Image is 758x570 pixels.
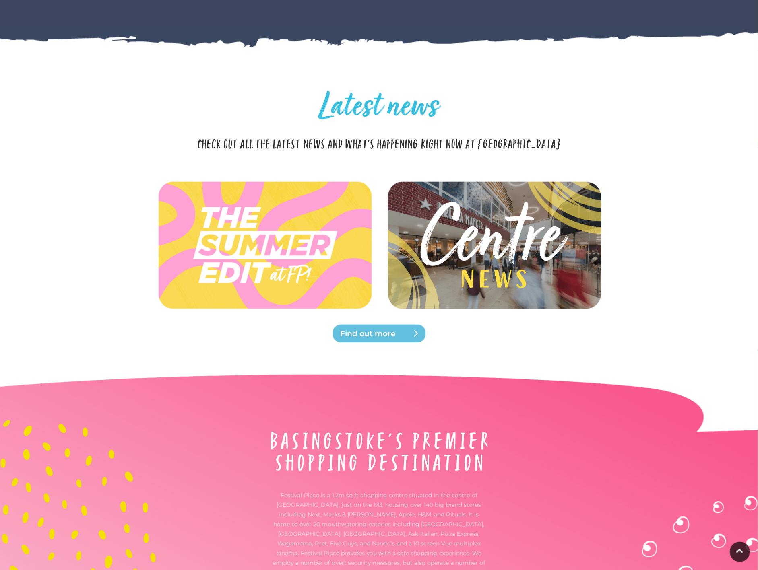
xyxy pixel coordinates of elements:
img: Latest news [385,180,603,311]
h2: Latest news [194,88,564,127]
img: Latest news [385,196,603,294]
img: Latest news [156,196,373,294]
p: Check out all the latest news and what's happening right now at [GEOGRAPHIC_DATA] [194,135,564,151]
span: Find out more [341,328,437,340]
img: About Festival Place [271,432,488,471]
a: Find out more [331,324,428,343]
img: Latest news [156,180,373,311]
